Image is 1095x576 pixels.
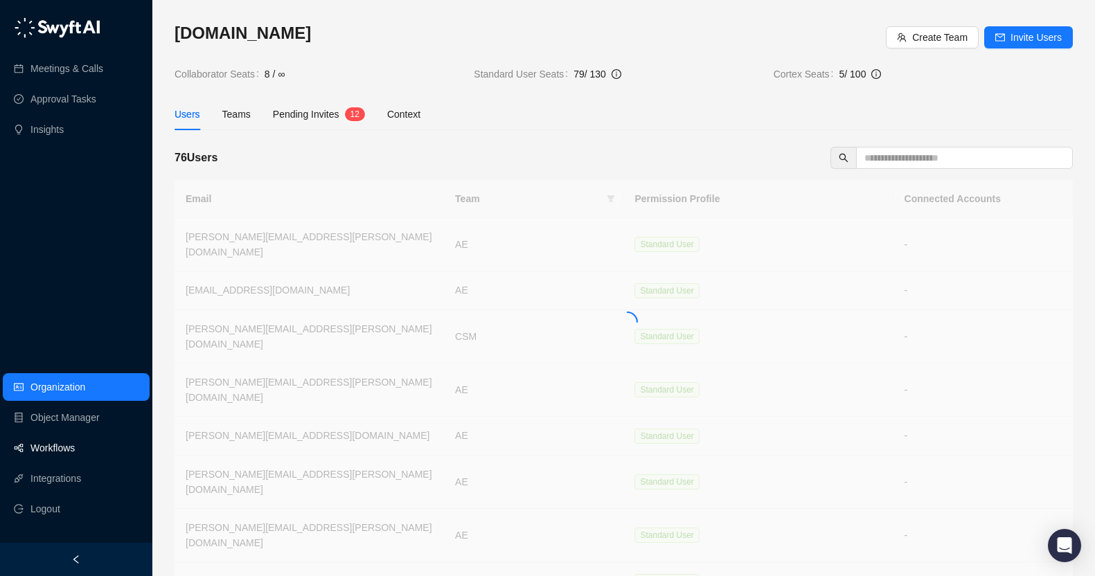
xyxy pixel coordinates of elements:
h3: [DOMAIN_NAME] [175,22,886,44]
img: logo-05li4sbe.png [14,17,100,38]
span: 8 / ∞ [265,66,285,82]
a: Insights [30,116,64,143]
span: info-circle [612,69,621,79]
span: mail [995,33,1005,42]
span: Pending Invites [273,109,339,120]
div: Teams [222,107,251,122]
span: left [71,555,81,564]
span: logout [14,504,24,514]
span: Logout [30,495,60,523]
a: Meetings & Calls [30,55,103,82]
a: Workflows [30,434,75,462]
div: Users [175,107,200,122]
span: info-circle [871,69,881,79]
a: Object Manager [30,404,100,431]
a: Approval Tasks [30,85,96,113]
span: 2 [355,109,359,119]
button: Invite Users [984,26,1073,48]
span: loading [617,312,638,332]
a: Integrations [30,465,81,492]
h5: 76 Users [175,150,217,166]
a: Organization [30,373,85,401]
div: Context [387,107,420,122]
span: 1 [350,109,355,119]
span: Standard User Seats [474,66,573,82]
span: Invite Users [1011,30,1062,45]
button: Create Team [886,26,979,48]
span: Collaborator Seats [175,66,265,82]
span: team [897,33,907,42]
span: Cortex Seats [774,66,839,82]
span: Create Team [912,30,968,45]
span: search [839,153,848,163]
span: 79 / 130 [573,69,606,80]
span: 5 / 100 [839,69,866,80]
sup: 12 [345,107,365,121]
div: Open Intercom Messenger [1048,529,1081,562]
